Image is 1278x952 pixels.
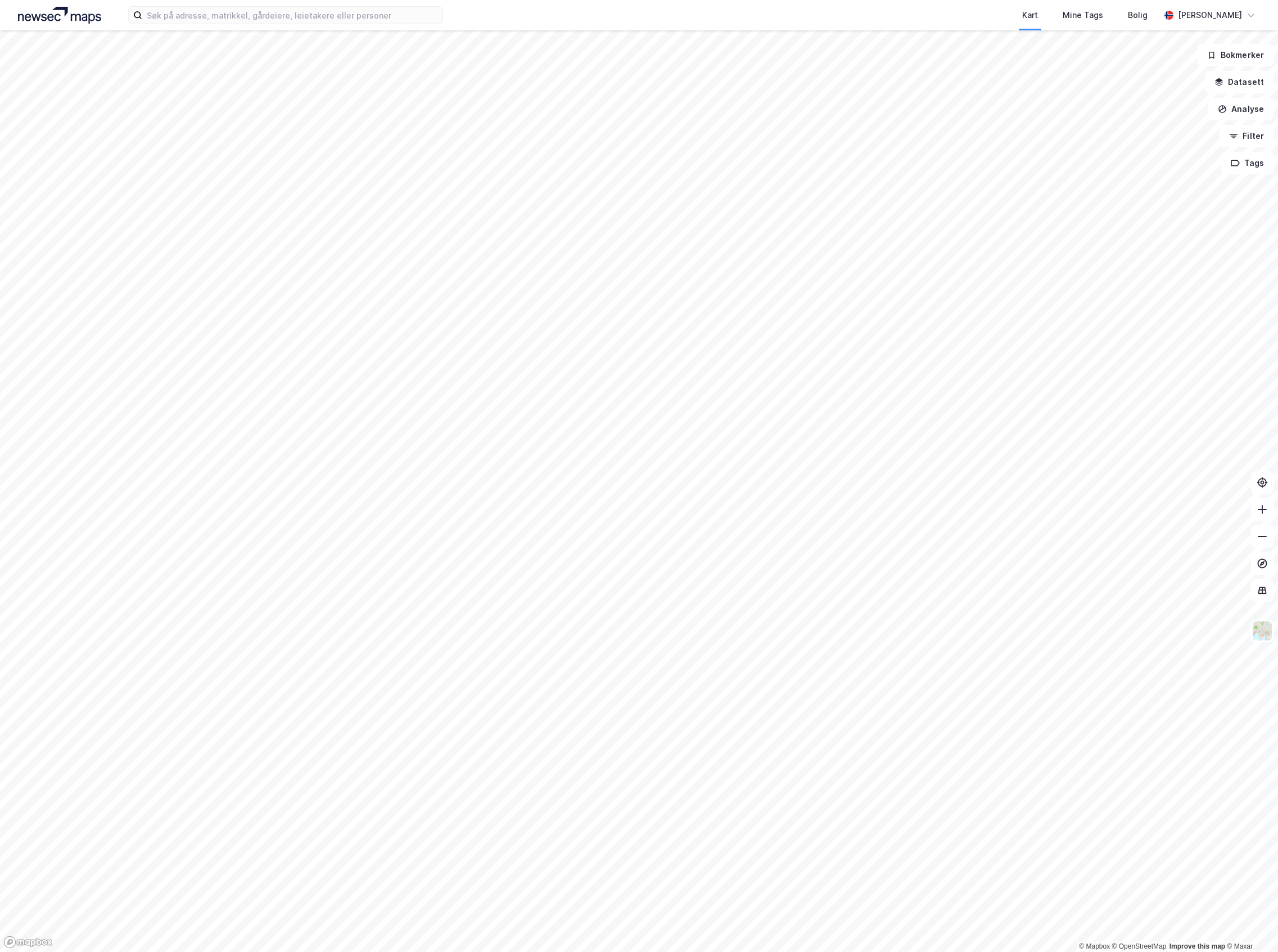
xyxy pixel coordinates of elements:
[1222,898,1278,952] iframe: Chat Widget
[1063,8,1103,22] div: Mine Tags
[1208,98,1274,120] button: Analyse
[1022,8,1038,22] div: Kart
[1222,898,1278,952] div: Kontrollprogram for chat
[1079,942,1110,950] a: Mapbox
[1178,8,1242,22] div: [PERSON_NAME]
[3,936,53,949] a: Mapbox homepage
[1221,152,1274,174] button: Tags
[1220,125,1274,147] button: Filter
[1112,942,1167,950] a: OpenStreetMap
[1205,71,1274,93] button: Datasett
[18,7,101,24] img: logo.a4113a55bc3d86da70a041830d287a7e.svg
[1252,620,1273,642] img: Z
[1198,44,1274,66] button: Bokmerker
[1128,8,1148,22] div: Bolig
[1169,942,1225,950] a: Improve this map
[142,7,442,24] input: Søk på adresse, matrikkel, gårdeiere, leietakere eller personer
